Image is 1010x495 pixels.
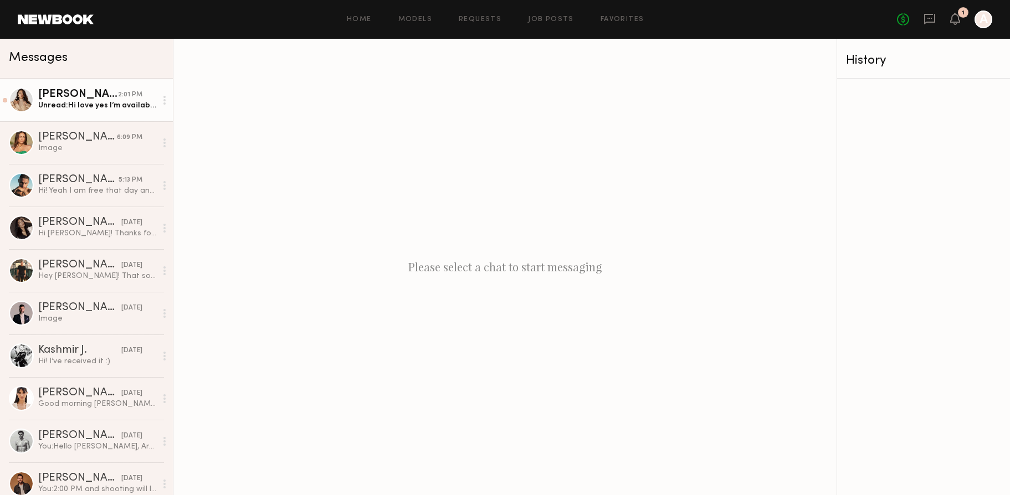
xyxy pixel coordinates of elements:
[117,132,142,143] div: 6:09 PM
[528,16,574,23] a: Job Posts
[38,399,156,409] div: Good morning [PERSON_NAME], Absolutely, I’ll take care of that [DATE]. I’ll send the QR code to y...
[38,388,121,399] div: [PERSON_NAME]
[846,54,1001,67] div: History
[38,345,121,356] div: Kashmir J.
[398,16,432,23] a: Models
[38,260,121,271] div: [PERSON_NAME]
[121,431,142,441] div: [DATE]
[601,16,644,23] a: Favorites
[38,313,156,324] div: Image
[38,89,118,100] div: [PERSON_NAME]
[38,484,156,494] div: You: 2:00 PM and shooting will last 2-3 hours. The rate is $500 for the session.
[121,260,142,271] div: [DATE]
[38,143,156,153] div: Image
[38,228,156,239] div: Hi [PERSON_NAME]! Thanks for reaching out, unfortunately I’m not available! x
[121,388,142,399] div: [DATE]
[121,218,142,228] div: [DATE]
[38,185,156,196] div: Hi! Yeah I am free that day and would love to do it
[118,90,142,100] div: 2:01 PM
[38,302,121,313] div: [PERSON_NAME]
[121,473,142,484] div: [DATE]
[38,441,156,452] div: You: Hello [PERSON_NAME], Are you available for a restaurant photoshoot in [GEOGRAPHIC_DATA] on [...
[347,16,372,23] a: Home
[459,16,501,23] a: Requests
[119,175,142,185] div: 5:13 PM
[121,303,142,313] div: [DATE]
[975,11,992,28] a: A
[173,39,837,495] div: Please select a chat to start messaging
[38,100,156,111] div: Unread: Hi love yes I’m available and interested! Is the rate negotiable at all?
[38,473,121,484] div: [PERSON_NAME]
[38,430,121,441] div: [PERSON_NAME]
[962,10,965,16] div: 1
[9,51,68,64] span: Messages
[38,271,156,281] div: Hey [PERSON_NAME]! That sounds fun! I’m interested
[121,346,142,356] div: [DATE]
[38,217,121,228] div: [PERSON_NAME]
[38,356,156,367] div: Hi! I’ve received it :)
[38,174,119,185] div: [PERSON_NAME]
[38,132,117,143] div: [PERSON_NAME]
